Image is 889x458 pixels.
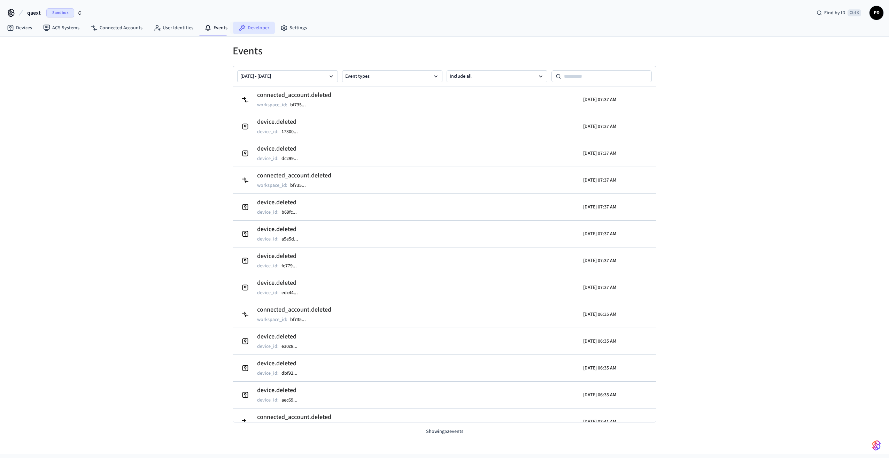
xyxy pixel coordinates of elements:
[280,369,304,377] button: dbf92...
[257,262,279,269] p: device_id :
[257,171,331,181] h2: connected_account.deleted
[257,343,279,350] p: device_id :
[869,6,883,20] button: PD
[583,257,616,264] p: [DATE] 07:37 AM
[342,70,443,82] button: Event types
[233,428,656,435] p: Showing 52 events
[233,22,275,34] a: Developer
[257,236,279,243] p: device_id :
[280,128,305,136] button: 17300...
[583,230,616,237] p: [DATE] 07:37 AM
[583,177,616,184] p: [DATE] 07:37 AM
[257,209,279,216] p: device_id :
[257,128,279,135] p: device_id :
[280,235,305,243] button: a5e5d...
[1,22,38,34] a: Devices
[199,22,233,34] a: Events
[447,70,547,82] button: Include all
[583,365,616,372] p: [DATE] 06:35 AM
[583,204,616,211] p: [DATE] 07:37 AM
[583,311,616,318] p: [DATE] 06:35 AM
[85,22,148,34] a: Connected Accounts
[289,315,313,324] button: bf735...
[583,284,616,291] p: [DATE] 07:37 AM
[583,391,616,398] p: [DATE] 06:35 AM
[257,316,287,323] p: workspace_id :
[848,9,861,16] span: Ctrl K
[811,7,867,19] div: Find by IDCtrl K
[280,342,304,351] button: e30c8...
[27,9,41,17] span: qaext
[280,262,304,270] button: fe779...
[237,70,338,82] button: [DATE] - [DATE]
[583,96,616,103] p: [DATE] 07:37 AM
[257,101,287,108] p: workspace_id :
[289,101,313,109] button: bf735...
[257,198,304,207] h2: device.deleted
[233,45,656,58] h1: Events
[257,182,287,189] p: workspace_id :
[148,22,199,34] a: User Identities
[257,155,279,162] p: device_id :
[257,224,305,234] h2: device.deleted
[583,150,616,157] p: [DATE] 07:37 AM
[257,144,305,154] h2: device.deleted
[289,181,313,190] button: bf735...
[257,412,331,422] h2: connected_account.deleted
[280,396,304,404] button: aec69...
[275,22,312,34] a: Settings
[46,8,74,17] span: Sandbox
[870,7,883,19] span: PD
[280,154,305,163] button: dc299...
[257,90,331,100] h2: connected_account.deleted
[824,9,845,16] span: Find by ID
[257,289,279,296] p: device_id :
[257,332,304,342] h2: device.deleted
[872,440,881,451] img: SeamLogoGradient.69752ec5.svg
[257,370,279,377] p: device_id :
[257,305,331,315] h2: connected_account.deleted
[280,289,305,297] button: edc44...
[583,123,616,130] p: [DATE] 07:37 AM
[583,418,616,425] p: [DATE] 07:41 AM
[257,397,279,404] p: device_id :
[38,22,85,34] a: ACS Systems
[257,359,304,368] h2: device.deleted
[583,338,616,345] p: [DATE] 06:35 AM
[257,117,305,127] h2: device.deleted
[280,208,304,216] button: b69fc...
[257,278,305,288] h2: device.deleted
[257,251,304,261] h2: device.deleted
[257,386,304,395] h2: device.deleted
